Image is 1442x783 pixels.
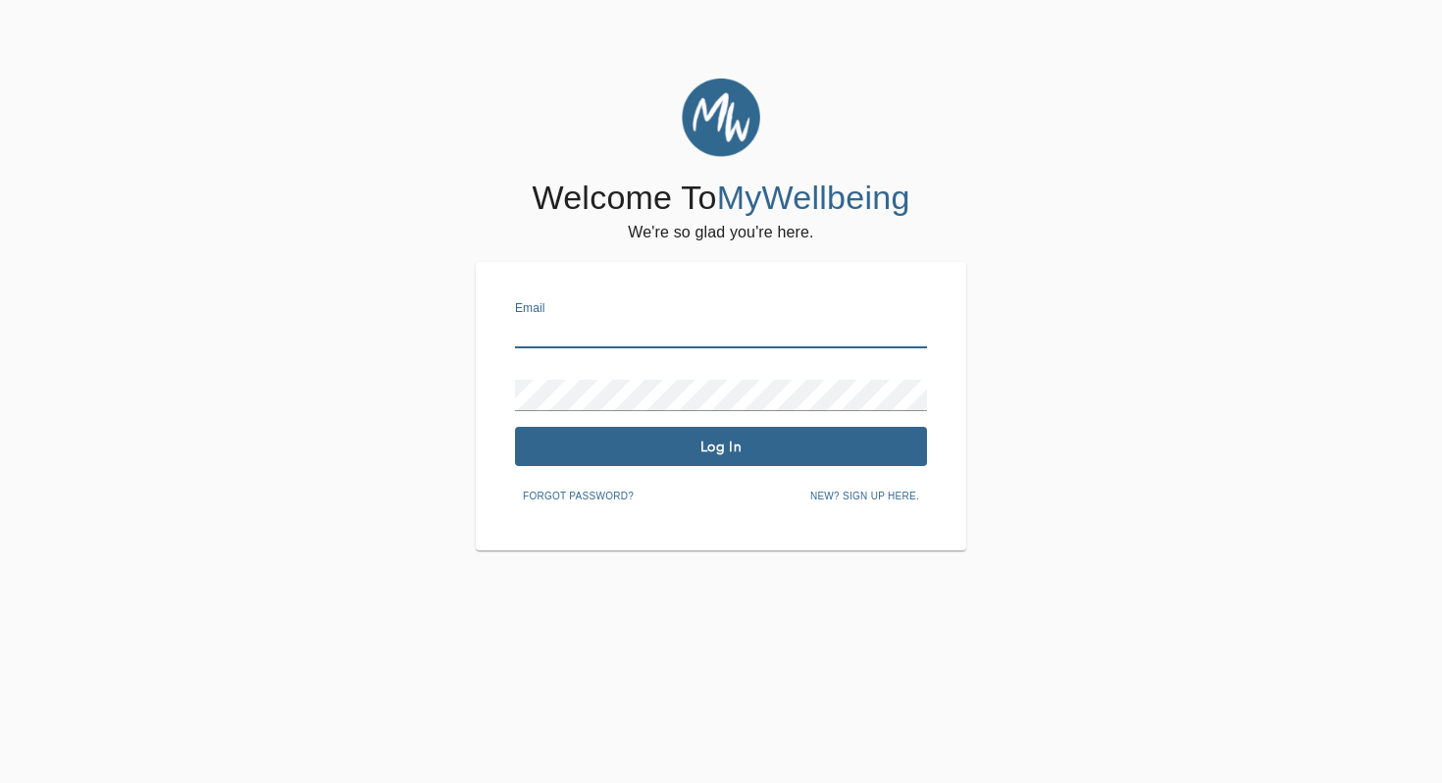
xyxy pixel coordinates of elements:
img: MyWellbeing [682,78,760,157]
h6: We're so glad you're here. [628,219,813,246]
button: Log In [515,427,927,466]
h4: Welcome To [532,178,909,219]
span: MyWellbeing [717,179,910,216]
button: New? Sign up here. [802,482,927,511]
span: Forgot password? [523,488,634,505]
span: New? Sign up here. [810,488,919,505]
span: Log In [523,438,919,456]
button: Forgot password? [515,482,642,511]
label: Email [515,303,545,315]
a: Forgot password? [515,487,642,502]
